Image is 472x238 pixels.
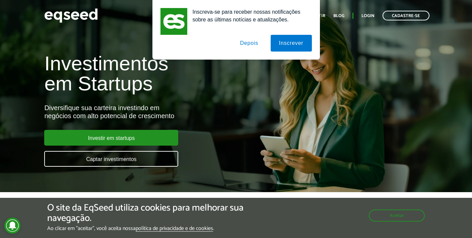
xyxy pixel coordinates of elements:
img: notification icon [160,8,187,35]
a: Investir em startups [44,130,178,146]
h5: O site da EqSeed utiliza cookies para melhorar sua navegação. [47,203,274,224]
div: Inscreva-se para receber nossas notificações sobre as últimas notícias e atualizações. [187,8,312,23]
button: Inscrever [271,35,312,52]
div: Diversifique sua carteira investindo em negócios com alto potencial de crescimento [44,104,270,120]
button: Aceitar [369,210,425,222]
p: Ao clicar em "aceitar", você aceita nossa . [47,225,274,232]
button: Depois [231,35,267,52]
a: política de privacidade e de cookies [136,226,213,232]
h1: Investimentos em Startups [44,54,270,94]
a: Captar investimentos [44,151,178,167]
